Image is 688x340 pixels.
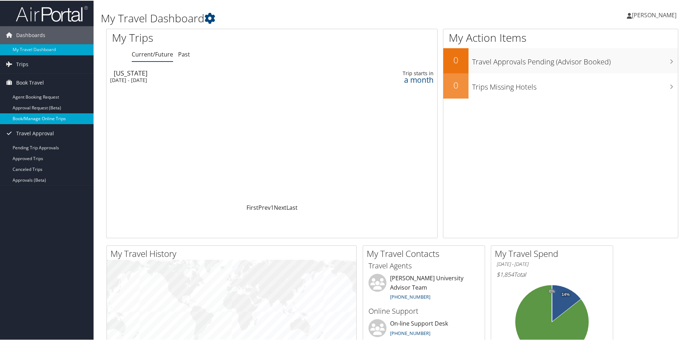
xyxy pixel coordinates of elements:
[16,26,45,44] span: Dashboards
[286,203,298,211] a: Last
[390,293,430,299] a: [PHONE_NUMBER]
[549,289,555,293] tspan: 0%
[390,329,430,336] a: [PHONE_NUMBER]
[562,292,570,296] tspan: 14%
[271,203,274,211] a: 1
[16,73,44,91] span: Book Travel
[258,203,271,211] a: Prev
[16,55,28,73] span: Trips
[16,124,54,142] span: Travel Approval
[443,78,469,91] h2: 0
[367,247,485,259] h2: My Travel Contacts
[112,30,294,45] h1: My Trips
[101,10,489,25] h1: My Travel Dashboard
[472,78,678,91] h3: Trips Missing Hotels
[110,76,313,83] div: [DATE] - [DATE]
[178,50,190,58] a: Past
[443,47,678,73] a: 0Travel Approvals Pending (Advisor Booked)
[497,260,607,267] h6: [DATE] - [DATE]
[16,5,88,22] img: airportal-logo.png
[497,270,607,278] h6: Total
[632,10,676,18] span: [PERSON_NAME]
[443,53,469,65] h2: 0
[368,260,479,270] h3: Travel Agents
[132,50,173,58] a: Current/Future
[365,273,483,303] li: [PERSON_NAME] University Advisor Team
[114,69,316,76] div: [US_STATE]
[368,305,479,316] h3: Online Support
[246,203,258,211] a: First
[443,30,678,45] h1: My Action Items
[274,203,286,211] a: Next
[110,247,356,259] h2: My Travel History
[358,76,434,82] div: a month
[472,53,678,66] h3: Travel Approvals Pending (Advisor Booked)
[495,247,613,259] h2: My Travel Spend
[358,69,434,76] div: Trip starts in
[497,270,514,278] span: $1,854
[627,4,684,25] a: [PERSON_NAME]
[443,73,678,98] a: 0Trips Missing Hotels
